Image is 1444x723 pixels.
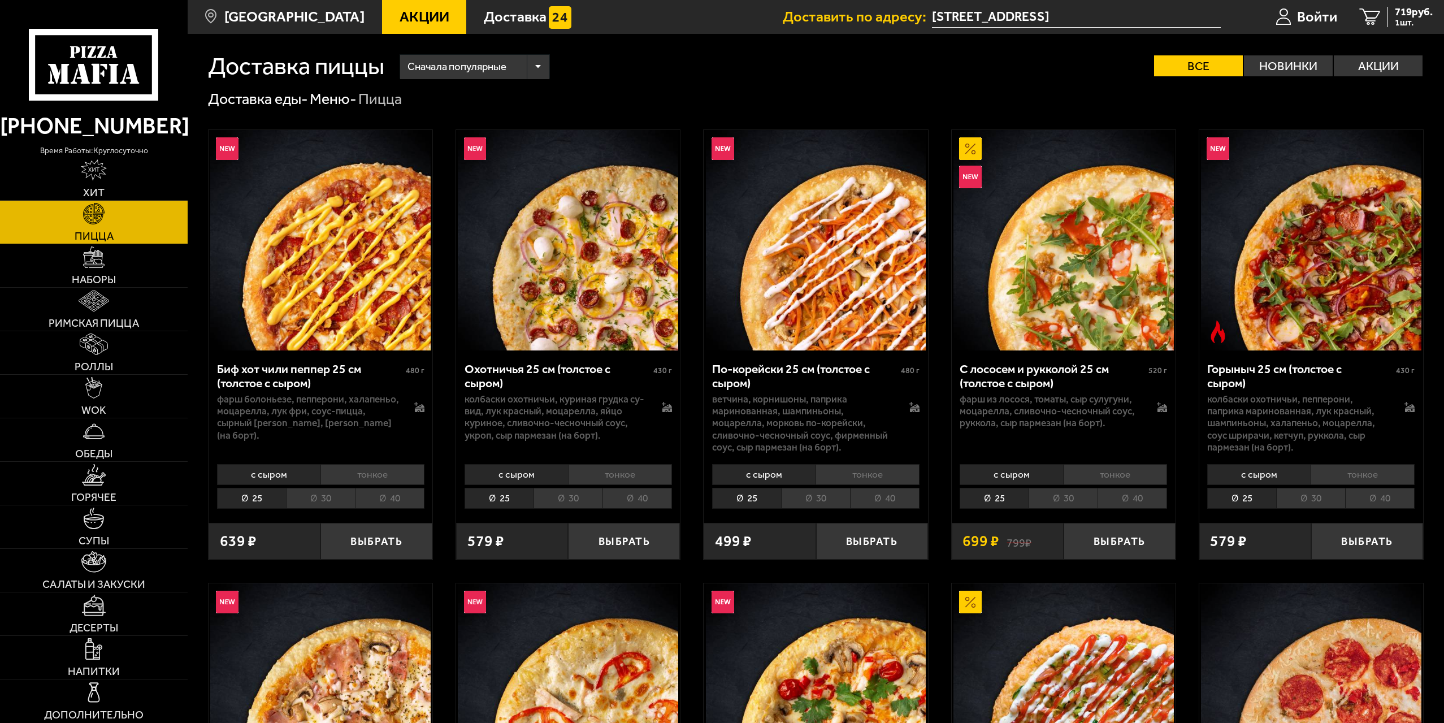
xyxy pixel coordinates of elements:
li: 40 [1098,488,1167,509]
span: 699 ₽ [962,534,999,549]
div: По-корейски 25 см (толстое с сыром) [712,362,898,391]
label: Акции [1334,55,1423,76]
span: Доставить по адресу: [783,10,932,24]
img: По-корейски 25 см (толстое с сыром) [706,130,926,350]
li: 25 [960,488,1029,509]
li: тонкое [320,464,424,485]
p: колбаски охотничьи, куриная грудка су-вид, лук красный, моцарелла, яйцо куриное, сливочно-чесночн... [465,393,647,441]
li: тонкое [816,464,920,485]
img: Новинка [216,137,239,160]
li: с сыром [960,464,1063,485]
button: Выбрать [568,523,680,560]
span: Наборы [72,274,116,285]
div: Охотничья 25 см (толстое с сыром) [465,362,651,391]
img: Новинка [216,591,239,613]
a: НовинкаПо-корейски 25 см (толстое с сыром) [704,130,927,350]
a: Меню- [310,90,357,108]
span: Акции [400,10,449,24]
div: Горыныч 25 см (толстое с сыром) [1207,362,1393,391]
p: колбаски Охотничьи, пепперони, паприка маринованная, лук красный, шампиньоны, халапеньо, моцарелл... [1207,393,1389,453]
input: Ваш адрес доставки [932,7,1221,28]
li: тонкое [1063,464,1167,485]
img: С лососем и рукколой 25 см (толстое с сыром) [953,130,1174,350]
span: 430 г [1396,366,1415,375]
img: Новинка [712,591,734,613]
button: Выбрать [320,523,432,560]
img: Новинка [712,137,734,160]
label: Новинки [1244,55,1333,76]
li: с сыром [465,464,568,485]
img: Охотничья 25 см (толстое с сыром) [458,130,678,350]
span: Дополнительно [44,709,144,720]
img: Новинка [1207,137,1229,160]
button: Выбрать [816,523,928,560]
li: 30 [781,488,850,509]
span: 579 ₽ [467,534,504,549]
li: 25 [712,488,781,509]
li: 25 [217,488,286,509]
img: Новинка [464,137,487,160]
span: 520 г [1148,366,1167,375]
li: с сыром [1207,464,1311,485]
span: 579 ₽ [1210,534,1247,549]
img: 15daf4d41897b9f0e9f617042186c801.svg [549,6,571,29]
li: 40 [1345,488,1415,509]
span: Супы [79,535,109,546]
img: Острое блюдо [1207,321,1229,343]
li: с сыром [712,464,816,485]
li: 30 [1276,488,1345,509]
img: Горыныч 25 см (толстое с сыром) [1201,130,1421,350]
a: Доставка еды- [208,90,308,108]
h1: Доставка пиццы [208,54,384,79]
button: Выбрать [1311,523,1423,560]
img: Акционный [959,137,982,160]
li: тонкое [568,464,672,485]
span: Горячее [71,492,116,503]
span: Напитки [68,666,120,677]
span: Войти [1297,10,1337,24]
span: Салаты и закуски [42,579,145,590]
a: НовинкаОстрое блюдоГорыныч 25 см (толстое с сыром) [1199,130,1423,350]
s: 799 ₽ [1007,534,1031,549]
li: с сыром [217,464,320,485]
a: АкционныйНовинкаС лососем и рукколой 25 см (толстое с сыром) [952,130,1176,350]
li: 40 [850,488,920,509]
span: Санкт-Петербург, улица Карбышева, 10 [932,7,1221,28]
span: Десерты [70,622,118,633]
p: фарш из лосося, томаты, сыр сулугуни, моцарелла, сливочно-чесночный соус, руккола, сыр пармезан (... [960,393,1142,430]
li: 40 [602,488,672,509]
span: 1 шт. [1395,18,1433,27]
li: 40 [355,488,424,509]
span: 480 г [406,366,424,375]
span: 719 руб. [1395,7,1433,18]
div: С лососем и рукколой 25 см (толстое с сыром) [960,362,1146,391]
p: ветчина, корнишоны, паприка маринованная, шампиньоны, моцарелла, морковь по-корейски, сливочно-че... [712,393,894,453]
li: 30 [534,488,602,509]
span: 639 ₽ [220,534,257,549]
span: Роллы [75,361,113,372]
span: 430 г [653,366,672,375]
div: Пицца [358,89,402,109]
li: 30 [286,488,355,509]
li: тонкое [1311,464,1415,485]
span: WOK [81,405,106,415]
div: Биф хот чили пеппер 25 см (толстое с сыром) [217,362,403,391]
label: Все [1154,55,1243,76]
span: Римская пицца [49,318,139,328]
a: НовинкаОхотничья 25 см (толстое с сыром) [456,130,680,350]
span: 480 г [901,366,920,375]
li: 25 [1207,488,1276,509]
span: Сначала популярные [407,53,506,81]
span: Хит [83,187,105,198]
img: Биф хот чили пеппер 25 см (толстое с сыром) [210,130,431,350]
span: 499 ₽ [715,534,752,549]
span: Пицца [75,231,114,241]
img: Новинка [959,166,982,188]
button: Выбрать [1064,523,1176,560]
span: Доставка [484,10,547,24]
img: Новинка [464,591,487,613]
span: Обеды [75,448,112,459]
p: фарш болоньезе, пепперони, халапеньо, моцарелла, лук фри, соус-пицца, сырный [PERSON_NAME], [PERS... [217,393,399,441]
span: [GEOGRAPHIC_DATA] [224,10,365,24]
img: Акционный [959,591,982,613]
